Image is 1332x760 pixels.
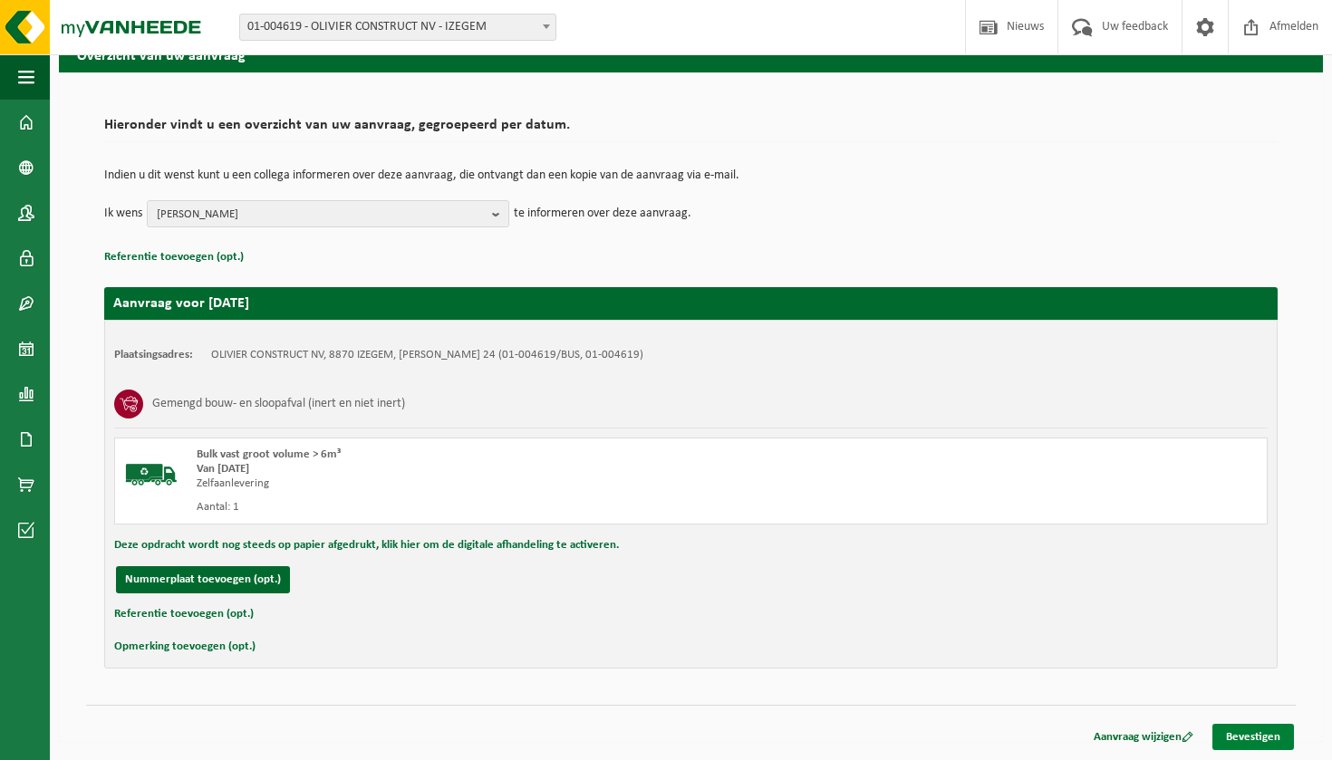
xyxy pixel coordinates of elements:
p: te informeren over deze aanvraag. [514,200,691,227]
strong: Aanvraag voor [DATE] [113,296,249,311]
strong: Plaatsingsadres: [114,349,193,361]
p: Indien u dit wenst kunt u een collega informeren over deze aanvraag, die ontvangt dan een kopie v... [104,169,1278,182]
span: [PERSON_NAME] [157,201,485,228]
button: Deze opdracht wordt nog steeds op papier afgedrukt, klik hier om de digitale afhandeling te activ... [114,534,619,557]
h2: Hieronder vindt u een overzicht van uw aanvraag, gegroepeerd per datum. [104,118,1278,142]
div: Aantal: 1 [197,500,764,515]
a: Bevestigen [1212,724,1294,750]
button: Nummerplaat toevoegen (opt.) [116,566,290,593]
button: Referentie toevoegen (opt.) [114,602,254,626]
button: Opmerking toevoegen (opt.) [114,635,256,659]
button: [PERSON_NAME] [147,200,509,227]
a: Aanvraag wijzigen [1080,724,1207,750]
span: 01-004619 - OLIVIER CONSTRUCT NV - IZEGEM [239,14,556,41]
p: Ik wens [104,200,142,227]
img: BL-SO-LV.png [124,447,179,502]
h3: Gemengd bouw- en sloopafval (inert en niet inert) [152,390,405,418]
span: 01-004619 - OLIVIER CONSTRUCT NV - IZEGEM [240,14,555,40]
span: Bulk vast groot volume > 6m³ [197,448,341,460]
button: Referentie toevoegen (opt.) [104,245,244,269]
strong: Van [DATE] [197,463,249,475]
td: OLIVIER CONSTRUCT NV, 8870 IZEGEM, [PERSON_NAME] 24 (01-004619/BUS, 01-004619) [211,348,643,362]
div: Zelfaanlevering [197,476,764,491]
